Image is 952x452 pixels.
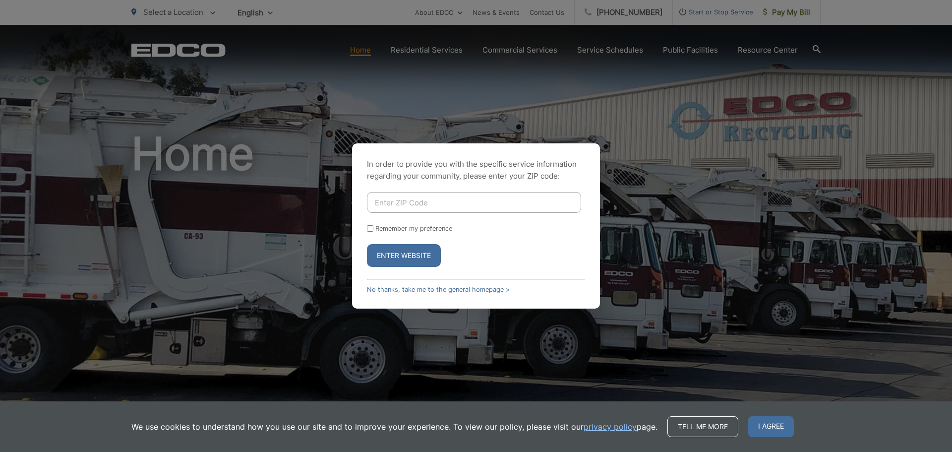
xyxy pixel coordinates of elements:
[367,158,585,182] p: In order to provide you with the specific service information regarding your community, please en...
[667,416,738,437] a: Tell me more
[375,225,452,232] label: Remember my preference
[748,416,794,437] span: I agree
[367,286,510,293] a: No thanks, take me to the general homepage >
[367,244,441,267] button: Enter Website
[367,192,581,213] input: Enter ZIP Code
[584,421,637,433] a: privacy policy
[131,421,657,433] p: We use cookies to understand how you use our site and to improve your experience. To view our pol...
